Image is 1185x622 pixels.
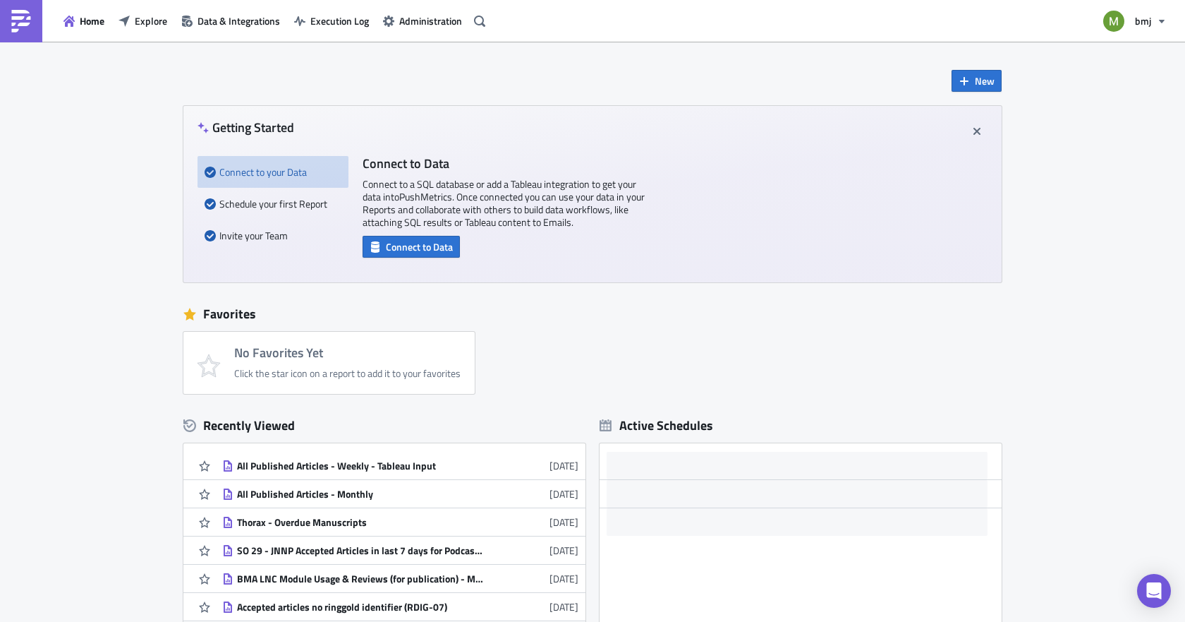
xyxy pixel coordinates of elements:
h4: Getting Started [197,120,294,135]
div: Thorax - Overdue Manuscripts [237,516,484,529]
button: bmj [1095,6,1174,37]
div: Active Schedules [600,417,713,433]
div: SO 29 - JNNP Accepted Articles in last 7 days for Podcast Editor [237,544,484,557]
a: All Published Articles - Weekly - Tableau Input[DATE] [222,452,578,479]
a: Thorax - Overdue Manuscripts[DATE] [222,508,578,536]
a: Accepted articles no ringgold identifier (RDIG-07)[DATE] [222,593,578,621]
button: Connect to Data [363,236,460,258]
div: BMA LNC Module Usage & Reviews (for publication) - Monthly [237,573,484,585]
div: All Published Articles - Monthly [237,488,484,501]
time: 2025-10-07T11:16:27Z [549,599,578,614]
div: Click the star icon on a report to add it to your favorites [234,367,461,380]
span: Administration [399,13,462,28]
span: Home [80,13,104,28]
div: Schedule your first Report [205,188,341,220]
time: 2025-10-09T14:32:29Z [549,486,578,501]
div: Favorites [183,304,1002,325]
a: Connect to Data [363,238,460,253]
span: Connect to Data [386,239,453,254]
span: New [975,73,995,88]
button: Administration [376,10,469,32]
img: PushMetrics [10,10,32,32]
div: Open Intercom Messenger [1137,574,1171,608]
a: All Published Articles - Monthly[DATE] [222,480,578,508]
div: Connect to your Data [205,156,341,188]
div: Recently Viewed [183,415,585,436]
button: Explore [111,10,174,32]
button: Home [56,10,111,32]
a: BMA LNC Module Usage & Reviews (for publication) - Monthly[DATE] [222,565,578,592]
img: Avatar [1102,9,1126,33]
time: 2025-10-07T11:27:54Z [549,543,578,558]
span: Data & Integrations [197,13,280,28]
span: Explore [135,13,167,28]
button: New [952,70,1002,92]
time: 2025-10-07T11:29:15Z [549,515,578,530]
p: Connect to a SQL database or add a Tableau integration to get your data into PushMetrics . Once c... [363,178,645,229]
div: Accepted articles no ringgold identifier (RDIG-07) [237,601,484,614]
button: Data & Integrations [174,10,287,32]
button: Execution Log [287,10,376,32]
span: Execution Log [310,13,369,28]
time: 2025-10-09T14:57:53Z [549,458,578,473]
time: 2025-10-07T11:25:26Z [549,571,578,586]
h4: No Favorites Yet [234,346,461,360]
a: SO 29 - JNNP Accepted Articles in last 7 days for Podcast Editor[DATE] [222,537,578,564]
div: Invite your Team [205,220,341,251]
h4: Connect to Data [363,156,645,171]
span: bmj [1135,13,1151,28]
div: All Published Articles - Weekly - Tableau Input [237,460,484,472]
